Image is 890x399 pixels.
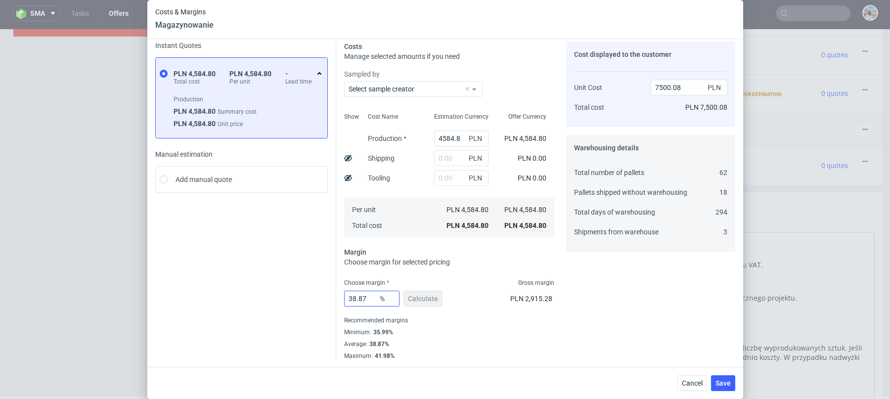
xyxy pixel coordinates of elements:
[163,163,883,185] div: Notes displayed below the Offer
[264,191,299,200] a: markdown
[446,222,489,229] span: PLN 4,584.80
[216,121,243,128] label: Unit price
[395,123,431,131] span: SPEC- 215971
[168,87,199,92] span: Dependencies
[719,169,727,177] span: 62
[216,108,257,115] label: Summary cost
[352,206,376,214] span: Per unit
[295,33,330,40] span: Source:
[446,206,489,214] span: PLN 4,584.80
[174,78,216,86] label: Total cost
[295,122,393,132] span: [PERSON_NAME] klapowe K001
[467,151,487,165] span: PLN
[719,188,727,196] span: 18
[155,150,328,158] span: Manual estimation
[344,291,400,307] input: 0.00
[344,69,554,79] label: Sampled by
[349,85,414,93] label: Select sample creator
[295,100,331,110] span: Magazynowanie
[723,133,743,141] span: Ready
[574,169,644,177] span: Total number of pallets
[173,52,222,77] img: ico-item-custom-a8f9c3db6a5631ce2f509e228e8b95abde266dc4376634de7b166047de09ff05.png
[661,45,719,84] td: 0.00 zł
[711,375,735,391] button: Save
[155,42,328,49] div: Instant Quotes
[248,60,271,68] strong: 769889
[344,338,554,350] div: Average :
[155,20,214,31] header: Magazynowanie
[476,6,516,45] td: 110000
[821,60,848,68] span: 0 quotes
[395,51,431,59] span: SPEC- 215970
[378,292,398,306] span: %
[504,134,546,142] span: PLN 4,584.80
[344,314,554,326] div: Recommended margins
[171,203,521,376] textarea: Szanowny Kliencie, Twoja oferta jest gotowa. Pamiętaj, że ceny nie zawierają podatku VAT. **CZAS ...
[373,352,395,360] div: 41.98%
[367,340,389,348] div: 38.87%
[504,222,546,229] span: PLN 4,584.80
[315,33,330,40] a: CBII-1
[510,295,552,303] span: PLN 2,915.28
[611,6,661,45] td: 0.00 zł
[368,134,406,142] label: Production
[368,113,398,121] span: Cost Name
[344,248,366,256] span: Margin
[574,103,604,111] span: Total cost
[395,12,431,20] span: SPEC- 215893
[574,188,687,196] span: Pallets shipped without warehousing
[295,11,393,21] span: [PERSON_NAME] klapowe K001
[504,206,546,214] span: PLN 4,584.80
[476,117,516,155] td: 110000
[169,191,877,378] div: You can edit this note using
[295,71,332,78] span: Source:
[344,43,362,50] span: Costs
[434,131,489,146] input: 0.00
[176,175,232,184] span: Add manual quote
[611,117,661,155] td: 0.00 zł
[508,113,546,121] span: Offer Currency
[516,117,553,155] td: 0.37 zł
[174,120,216,128] span: PLN 4,584.80
[682,380,703,387] span: Cancel
[516,6,553,45] td: 0.36 zł
[661,117,719,155] td: 40,700.00 zł
[574,228,659,236] span: Shipments from warehouse
[368,174,390,182] label: Tooling
[295,49,393,59] span: [PERSON_NAME] klapowe K003
[352,222,382,229] span: Total cost
[434,170,489,186] input: 0.00
[723,61,783,69] span: Ready for Estimation
[706,81,725,94] span: PLN
[344,279,389,286] label: Choose margin
[715,208,727,216] span: 294
[371,328,393,336] div: 35.99%
[723,23,743,31] span: Ready
[174,107,216,115] span: PLN 4,584.80
[174,95,319,107] header: Production
[368,154,395,162] label: Shipping
[229,78,271,86] label: Per unit
[344,113,359,121] span: Show
[248,133,271,140] strong: 769890
[434,150,489,166] input: 0.00
[574,208,655,216] span: Total days of warehousing
[344,52,460,60] span: Manage selected amounts if you need
[661,6,719,45] td: 39,600.00 zł
[285,70,311,78] span: -
[574,84,602,91] span: Unit Cost
[476,91,516,117] td: 1
[574,144,639,152] span: Warehousing details
[315,143,330,150] a: CBII-1
[344,350,554,360] div: Maximum :
[174,70,216,78] span: PLN 4,584.80
[553,6,611,45] td: 39,600.00 zł
[173,124,222,149] img: ico-item-custom-a8f9c3db6a5631ce2f509e228e8b95abde266dc4376634de7b166047de09ff05.png
[677,375,707,391] button: Cancel
[254,100,277,108] strong: 769893
[155,8,214,16] span: Costs & Margins
[518,174,546,182] span: PLN 0.00
[611,45,661,84] td: 0.00 zł
[295,143,330,150] span: Source:
[821,22,848,30] span: 0 quotes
